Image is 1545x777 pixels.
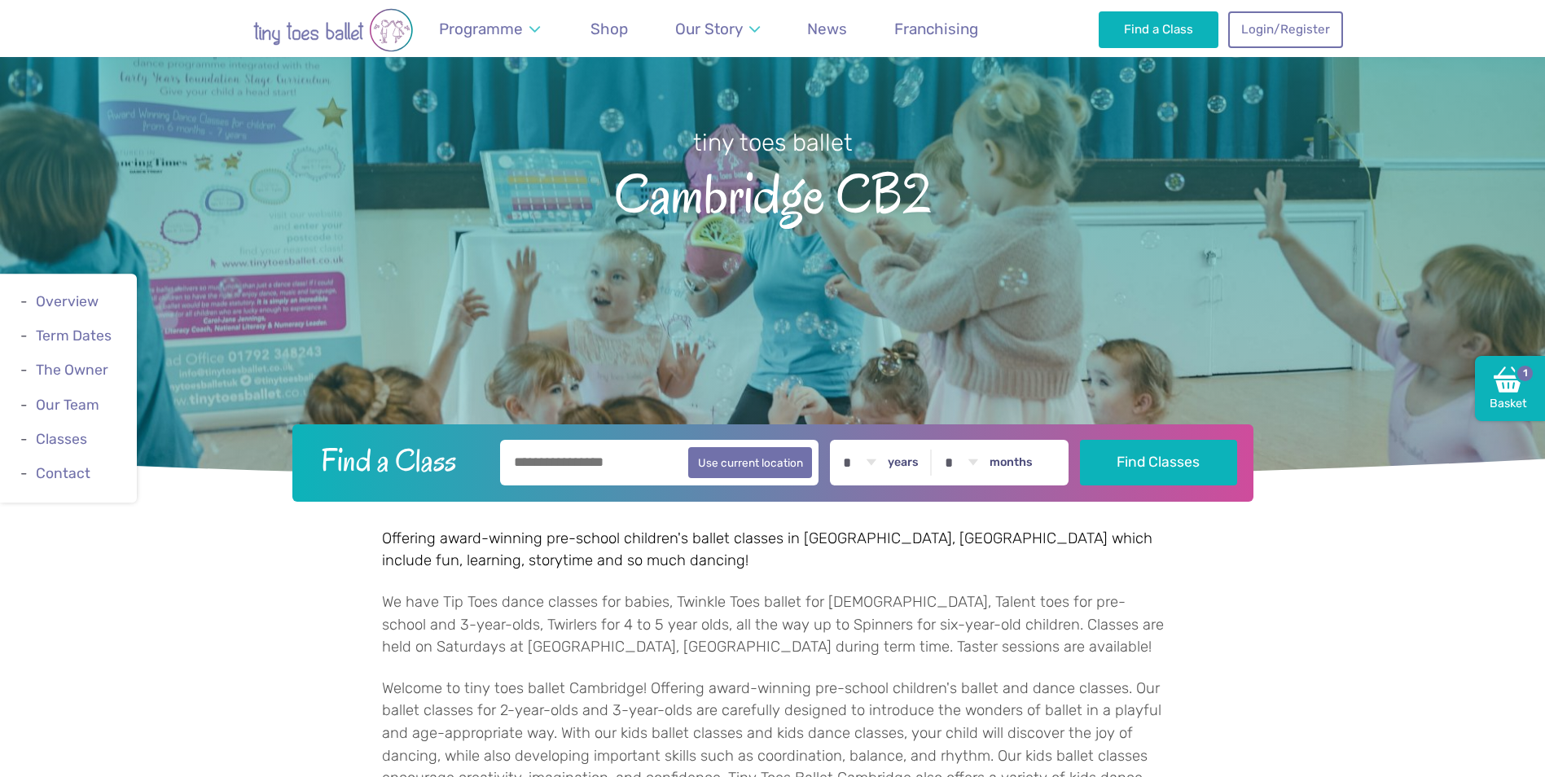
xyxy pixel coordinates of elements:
button: Find Classes [1080,440,1237,485]
span: News [807,20,847,38]
a: Shop [583,10,636,48]
a: Login/Register [1228,11,1342,47]
a: Programme [432,10,548,48]
a: Franchising [887,10,986,48]
a: Contact [36,465,90,481]
a: Our Story [667,10,767,48]
a: Classes [36,431,87,447]
span: 1 [1515,363,1534,383]
span: Franchising [894,20,978,38]
img: tiny toes ballet [203,8,463,52]
span: Cambridge CB2 [29,159,1516,225]
a: Overview [36,293,99,309]
a: Basket1 [1475,356,1545,421]
span: Shop [590,20,628,38]
a: Find a Class [1099,11,1218,47]
a: News [800,10,855,48]
span: Programme [439,20,523,38]
h2: Find a Class [308,440,489,481]
p: We have Tip Toes dance classes for babies, Twinkle Toes ballet for [DEMOGRAPHIC_DATA], Talent toe... [382,591,1164,659]
a: The Owner [36,362,108,379]
a: Term Dates [36,327,112,344]
p: Offering award-winning pre-school children's ballet classes in [GEOGRAPHIC_DATA], [GEOGRAPHIC_DAT... [382,528,1164,573]
a: Our Team [36,397,99,413]
span: Our Story [675,20,743,38]
label: months [990,455,1033,470]
button: Use current location [688,447,813,478]
label: years [888,455,919,470]
small: tiny toes ballet [693,129,853,156]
